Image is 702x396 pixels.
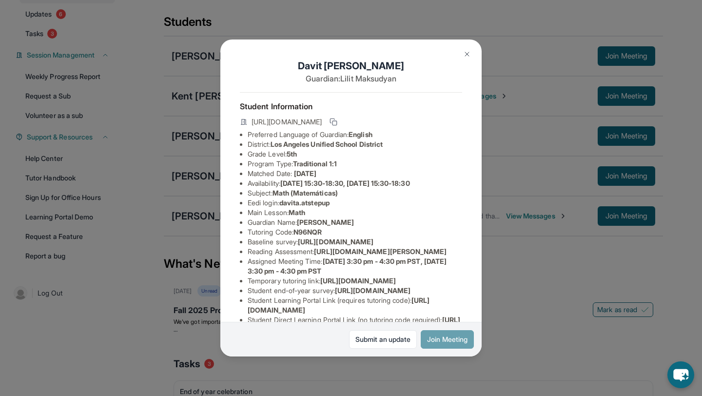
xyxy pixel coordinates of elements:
span: Los Angeles Unified School District [271,140,383,148]
li: Preferred Language of Guardian: [248,130,462,139]
li: Availability: [248,178,462,188]
span: [DATE] 3:30 pm - 4:30 pm PST, [DATE] 3:30 pm - 4:30 pm PST [248,257,447,275]
span: 5th [287,150,297,158]
li: Grade Level: [248,149,462,159]
li: Reading Assessment : [248,247,462,257]
span: [URL][DOMAIN_NAME] [252,117,322,127]
h1: Davit [PERSON_NAME] [240,59,462,73]
span: [URL][DOMAIN_NAME] [320,277,396,285]
button: Join Meeting [421,330,474,349]
li: Subject : [248,188,462,198]
a: Submit an update [349,330,417,349]
button: Copy link [328,116,339,128]
span: English [349,130,372,139]
span: Traditional 1:1 [293,159,337,168]
li: Guardian Name : [248,218,462,227]
li: Matched Date: [248,169,462,178]
li: Baseline survey : [248,237,462,247]
span: Math (Matemáticas) [273,189,338,197]
h4: Student Information [240,100,462,112]
p: Guardian: Lilit Maksudyan [240,73,462,84]
li: Student end-of-year survey : [248,286,462,296]
li: Main Lesson : [248,208,462,218]
span: davita.atstepup [279,198,330,207]
li: Temporary tutoring link : [248,276,462,286]
span: [URL][DOMAIN_NAME] [335,286,410,295]
span: [DATE] [294,169,316,178]
li: Tutoring Code : [248,227,462,237]
span: [DATE] 15:30-18:30, [DATE] 15:30-18:30 [280,179,410,187]
li: Assigned Meeting Time : [248,257,462,276]
li: Student Learning Portal Link (requires tutoring code) : [248,296,462,315]
span: N96NQR [293,228,322,236]
button: chat-button [667,361,694,388]
img: Close Icon [463,50,471,58]
span: [URL][DOMAIN_NAME] [298,238,373,246]
li: Program Type: [248,159,462,169]
li: District: [248,139,462,149]
span: Math [289,208,305,217]
li: Student Direct Learning Portal Link (no tutoring code required) : [248,315,462,335]
span: [URL][DOMAIN_NAME][PERSON_NAME] [314,247,447,256]
span: [PERSON_NAME] [297,218,354,226]
li: Eedi login : [248,198,462,208]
